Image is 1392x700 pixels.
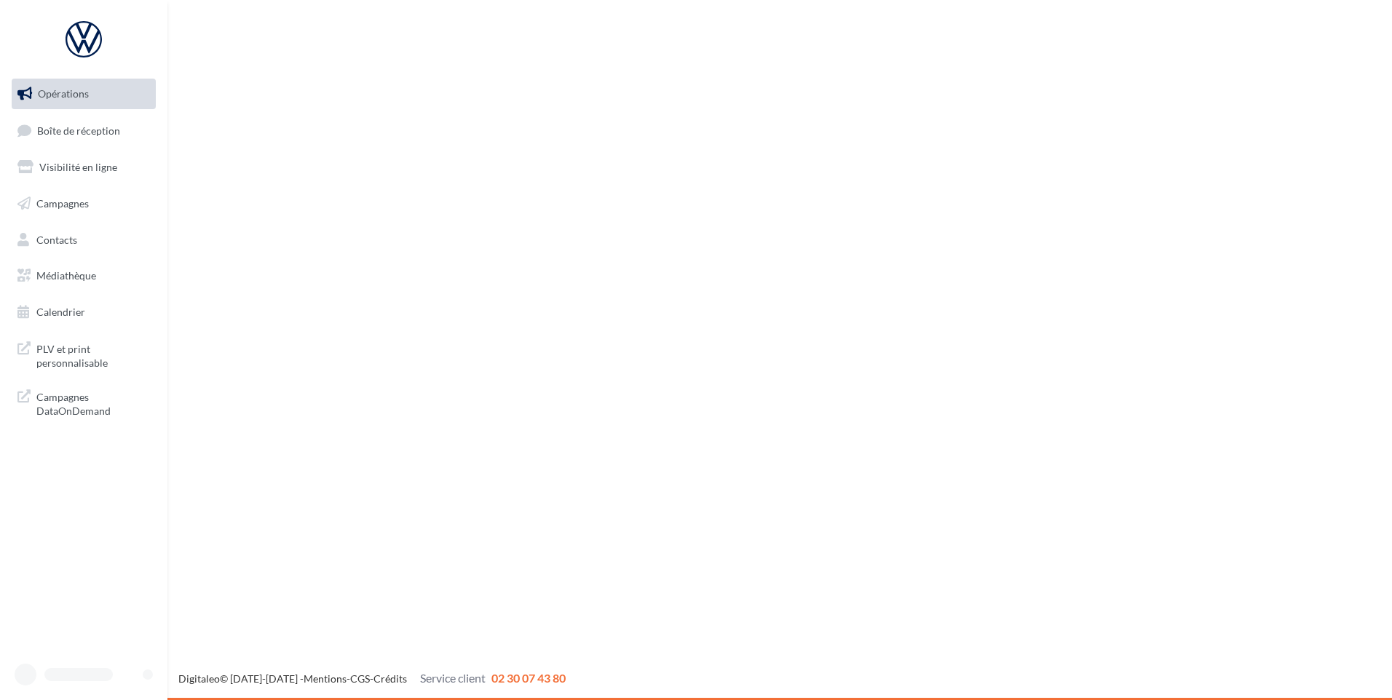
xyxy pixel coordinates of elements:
a: Boîte de réception [9,115,159,146]
a: Calendrier [9,297,159,327]
a: Opérations [9,79,159,109]
a: CGS [350,672,370,685]
span: Visibilité en ligne [39,161,117,173]
span: Opérations [38,87,89,100]
a: Mentions [304,672,347,685]
a: Digitaleo [178,672,220,685]
a: Visibilité en ligne [9,152,159,183]
span: Service client [420,671,486,685]
a: Crédits [373,672,407,685]
span: Contacts [36,233,77,245]
span: 02 30 07 43 80 [491,671,566,685]
span: Campagnes [36,197,89,210]
span: Campagnes DataOnDemand [36,387,150,418]
a: PLV et print personnalisable [9,333,159,376]
span: © [DATE]-[DATE] - - - [178,672,566,685]
a: Contacts [9,225,159,255]
span: Boîte de réception [37,124,120,136]
span: Médiathèque [36,269,96,282]
a: Médiathèque [9,260,159,291]
a: Campagnes [9,188,159,219]
a: Campagnes DataOnDemand [9,381,159,424]
span: PLV et print personnalisable [36,339,150,370]
span: Calendrier [36,306,85,318]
